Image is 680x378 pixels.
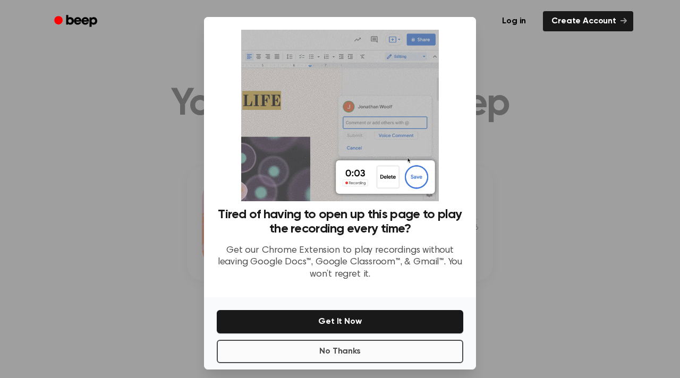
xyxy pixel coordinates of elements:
img: Beep extension in action [241,30,438,201]
p: Get our Chrome Extension to play recordings without leaving Google Docs™, Google Classroom™, & Gm... [217,245,463,281]
a: Beep [47,11,107,32]
button: Get It Now [217,310,463,333]
button: No Thanks [217,340,463,363]
a: Log in [491,9,537,33]
a: Create Account [543,11,633,31]
h3: Tired of having to open up this page to play the recording every time? [217,208,463,236]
